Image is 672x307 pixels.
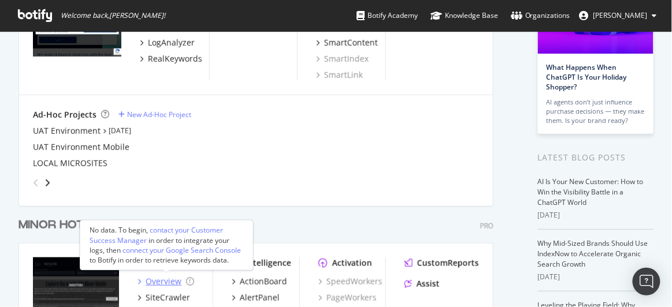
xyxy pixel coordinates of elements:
div: angle-right [43,177,51,189]
div: Assist [417,278,440,290]
a: RealKeywords [140,53,202,65]
div: SmartContent [324,37,378,48]
a: Overview [138,276,194,287]
div: AI agents don’t just influence purchase decisions — they make them. Is your brand ready? [547,98,645,125]
div: New Ad-Hoc Project [127,110,191,119]
a: [DATE] [109,126,131,136]
div: Latest Blog Posts [538,151,654,164]
a: Why Mid-Sized Brands Should Use IndexNow to Accelerate Organic Search Growth [538,238,648,269]
a: AlertPanel [232,292,280,304]
div: Activation [332,257,372,269]
a: LOCAL MICROSITES [33,158,107,169]
a: LogAnalyzer [140,37,195,48]
a: SmartIndex [316,53,369,65]
div: ActionBoard [240,276,287,287]
div: SiteCrawler [146,292,190,304]
div: Knowledge Base [430,10,498,21]
a: AI Is Your New Customer: How to Win the Visibility Battle in a ChatGPT World [538,177,644,207]
a: SmartLink [316,69,363,81]
a: What Happens When ChatGPT Is Your Holiday Shopper? [547,62,627,92]
div: LogAnalyzer [148,37,195,48]
div: Ad-Hoc Projects [33,109,96,121]
a: UAT Environment [33,125,101,137]
div: connect your Google Search Console [122,245,241,255]
a: ActionBoard [232,276,287,287]
a: SmartContent [316,37,378,48]
a: SiteCrawler [138,292,190,304]
a: CustomReports [404,257,479,269]
div: MINOR HOTELS [18,217,107,234]
a: MINOR HOTELS [18,217,112,234]
button: [PERSON_NAME] [570,6,666,25]
a: SpeedWorkers [318,276,383,287]
div: Open Intercom Messenger [633,268,660,295]
div: Botify Academy [357,10,418,21]
a: Assist [404,278,440,290]
div: Organizations [511,10,570,21]
div: No data. To begin, in order to integrate your logs, then to Botify in order to retrieve keywords ... [90,226,243,265]
div: Intelligence [246,257,291,269]
div: AlertPanel [240,292,280,304]
div: [DATE] [538,210,654,220]
div: [DATE] [538,272,654,282]
div: Overview [146,276,181,287]
span: Ruth Franco [593,10,648,20]
a: PageWorkers [318,292,377,304]
div: angle-left [28,174,43,192]
div: contact your Customer Success Manager [90,226,223,245]
div: CustomReports [417,257,479,269]
span: Welcome back, [PERSON_NAME] ! [61,11,165,20]
a: UAT Environment Mobile [33,141,129,153]
div: Pro [480,221,493,231]
div: RealKeywords [148,53,202,65]
a: New Ad-Hoc Project [118,110,191,119]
